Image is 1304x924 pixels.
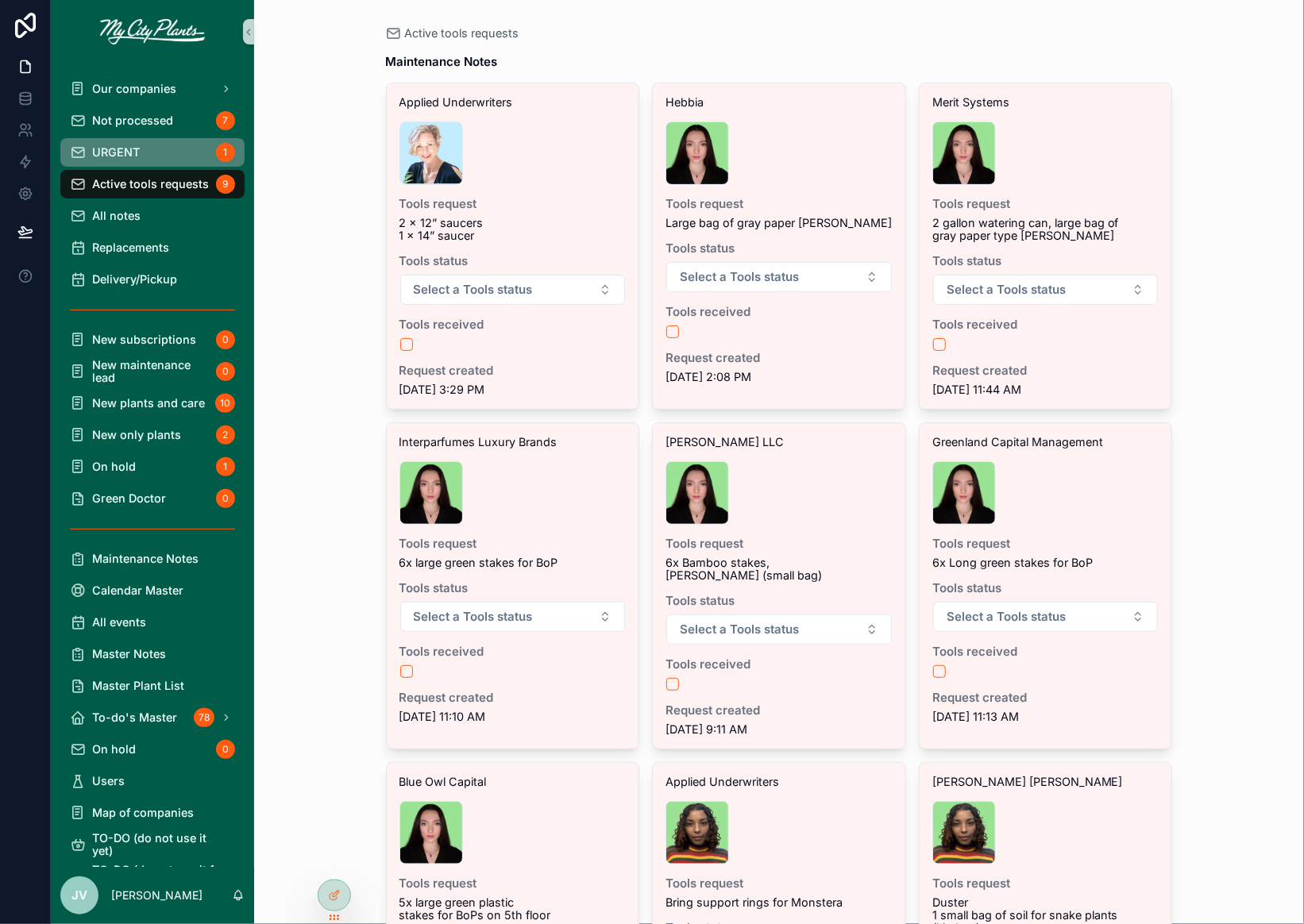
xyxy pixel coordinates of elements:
span: Tools received [932,318,1159,331]
span: Green Doctor [92,492,166,505]
span: Request created [399,691,627,704]
span: Tools received [399,318,627,331]
span: Request created [666,352,893,364]
span: All events [92,616,146,629]
span: URGENT [92,146,140,159]
span: Tools request [666,198,893,210]
span: Select a Tools status [680,269,799,285]
span: Select a Tools status [947,609,1066,625]
a: Active tools requests [386,25,519,41]
div: 0 [216,740,235,759]
span: Select a Tools status [947,282,1066,298]
button: Select Button [400,602,626,632]
span: Tools request [932,877,1159,890]
span: Tools request [399,198,627,210]
span: [PERSON_NAME] LLC [666,436,784,449]
span: Tools request [399,877,627,890]
span: Tools received [399,645,627,658]
span: Active tools requests [92,178,209,191]
span: Bring support rings for Monstera [666,896,893,909]
span: TO-DO (do not use it yet) [92,832,229,857]
span: [DATE] 11:13 AM [932,710,1159,723]
span: Greenland Capital Management [932,436,1103,449]
span: Blue Owl Capital [399,776,487,788]
button: Select Button [933,275,1159,305]
span: Tools status [666,595,893,607]
span: [DATE] 2:08 PM [666,371,893,383]
a: TO-DO (do not use it for now) [60,862,245,891]
span: New plants and care [92,397,205,410]
span: Tools status [932,255,1159,268]
span: On hold [92,460,136,473]
a: Users [60,767,245,795]
span: Tools request [932,537,1159,550]
span: On hold [92,743,136,756]
a: New subscriptions0 [60,325,245,354]
a: TO-DO (do not use it yet) [60,830,245,859]
div: 9 [216,175,235,194]
span: 2 x 12” saucers 1 x 14” saucer [399,217,627,242]
button: Select Button [666,614,892,645]
span: Master Plant List [92,680,184,692]
a: Calendar Master [60,576,245,605]
a: To-do's Master78 [60,703,245,732]
a: New maintenance lead0 [60,357,245,386]
div: 0 [216,362,235,381]
span: TO-DO (do not use it for now) [92,864,229,889]
span: New subscriptions [92,333,196,346]
div: 0 [216,489,235,508]
span: Map of companies [92,807,194,819]
span: Request created [932,691,1159,704]
div: 2 [216,425,235,445]
span: Hebbia [666,96,704,109]
span: [DATE] 9:11 AM [666,723,893,736]
a: Merit SystemsTools request2 gallon watering can, large bag of gray paper type [PERSON_NAME]Tools ... [919,83,1173,410]
button: Select Button [400,275,626,305]
span: Master Notes [92,648,166,660]
span: Not processed [92,114,173,127]
span: Tools received [666,306,893,318]
img: App logo [100,19,205,44]
a: URGENT1 [60,138,245,167]
a: Applied UnderwritersTools request2 x 12” saucers 1 x 14” saucerTools statusSelect ButtonTools rec... [386,83,640,410]
span: Tools status [399,582,627,595]
a: All notes [60,202,245,230]
a: Green Doctor0 [60,484,245,513]
span: 2 gallon watering can, large bag of gray paper type [PERSON_NAME] [932,217,1159,242]
span: Interparfumes Luxury Brands [399,436,557,449]
span: Applied Underwriters [666,776,779,788]
div: 10 [215,394,235,413]
div: 78 [194,708,214,727]
span: Maintenance Notes [92,552,199,565]
a: Interparfumes Luxury BrandsTools request6x large green stakes for BoPTools statusSelect ButtonToo... [386,422,640,749]
a: Our companies [60,75,245,103]
span: Tools request [666,537,893,550]
span: [PERSON_NAME] [PERSON_NAME] [932,776,1123,788]
a: All events [60,608,245,637]
a: Active tools requests9 [60,170,245,198]
span: Tools status [932,582,1159,595]
a: Maintenance Notes [60,545,245,573]
a: Master Plant List [60,672,245,700]
button: Select Button [933,602,1159,632]
span: Tools request [932,198,1159,210]
span: Request created [932,364,1159,377]
span: Our companies [92,83,176,95]
span: Tools received [666,658,893,671]
span: 6x large green stakes for BoP [399,556,627,569]
span: All notes [92,210,141,222]
span: Active tools requests [405,25,519,41]
div: 1 [216,143,235,162]
a: Not processed7 [60,106,245,135]
span: Applied Underwriters [399,96,513,109]
a: New only plants2 [60,421,245,449]
span: 5x large green plastic stakes for BoPs on 5th floor [399,896,627,922]
a: HebbiaTools requestLarge bag of gray paper [PERSON_NAME]Tools statusSelect ButtonTools receivedRe... [652,83,906,410]
span: New only plants [92,429,181,441]
a: Master Notes [60,640,245,668]
p: [PERSON_NAME] [111,887,203,903]
span: Tools request [399,537,627,550]
a: New plants and care10 [60,389,245,418]
a: On hold1 [60,452,245,481]
span: Delivery/Pickup [92,273,177,286]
